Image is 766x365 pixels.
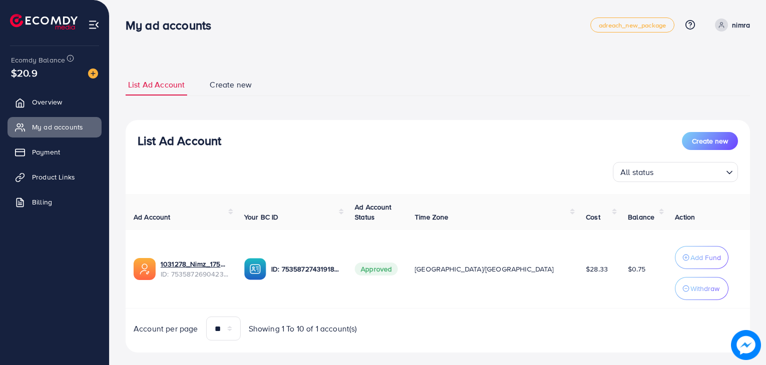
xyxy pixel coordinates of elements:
span: Ecomdy Balance [11,55,65,65]
a: Billing [8,192,102,212]
a: Overview [8,92,102,112]
button: Create new [682,132,738,150]
span: [GEOGRAPHIC_DATA]/[GEOGRAPHIC_DATA] [415,264,554,274]
input: Search for option [657,163,722,179]
span: Action [675,212,695,222]
a: adreach_new_package [590,17,674,32]
button: Withdraw [675,277,728,300]
span: List Ad Account [128,79,185,90]
span: Ad Account Status [355,202,392,222]
a: Payment [8,142,102,162]
span: Ad Account [134,212,171,222]
span: Balance [628,212,654,222]
p: Add Fund [690,251,721,263]
span: Time Zone [415,212,448,222]
span: Your BC ID [244,212,279,222]
img: image [88,68,98,78]
span: Payment [32,147,60,157]
img: logo [10,14,78,29]
div: <span class='underline'>1031278_Nimz_1754582153621</span></br>7535872690423529480 [161,259,228,279]
img: ic-ads-acc.e4c84228.svg [134,258,156,280]
h3: List Ad Account [138,133,221,148]
span: My ad accounts [32,122,83,132]
span: adreach_new_package [599,22,666,28]
span: ID: 7535872690423529480 [161,269,228,279]
button: Add Fund [675,246,728,269]
span: Cost [586,212,600,222]
span: $20.9 [11,65,38,80]
p: ID: 7535872743191887873 [271,263,339,275]
a: 1031278_Nimz_1754582153621 [161,259,228,269]
span: All status [618,165,656,179]
div: Search for option [613,162,738,182]
span: Create new [210,79,252,90]
img: menu [88,19,100,30]
span: $28.33 [586,264,608,274]
span: Account per page [134,323,198,334]
span: Billing [32,197,52,207]
span: Showing 1 To 10 of 1 account(s) [249,323,357,334]
h3: My ad accounts [126,18,219,32]
span: Overview [32,97,62,107]
span: Product Links [32,172,75,182]
img: ic-ba-acc.ded83a64.svg [244,258,266,280]
p: nimra [732,19,750,31]
p: Withdraw [690,282,719,294]
span: Approved [355,262,398,275]
a: My ad accounts [8,117,102,137]
span: Create new [692,136,728,146]
a: nimra [711,18,750,31]
a: Product Links [8,167,102,187]
img: image [731,330,761,360]
span: $0.75 [628,264,645,274]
